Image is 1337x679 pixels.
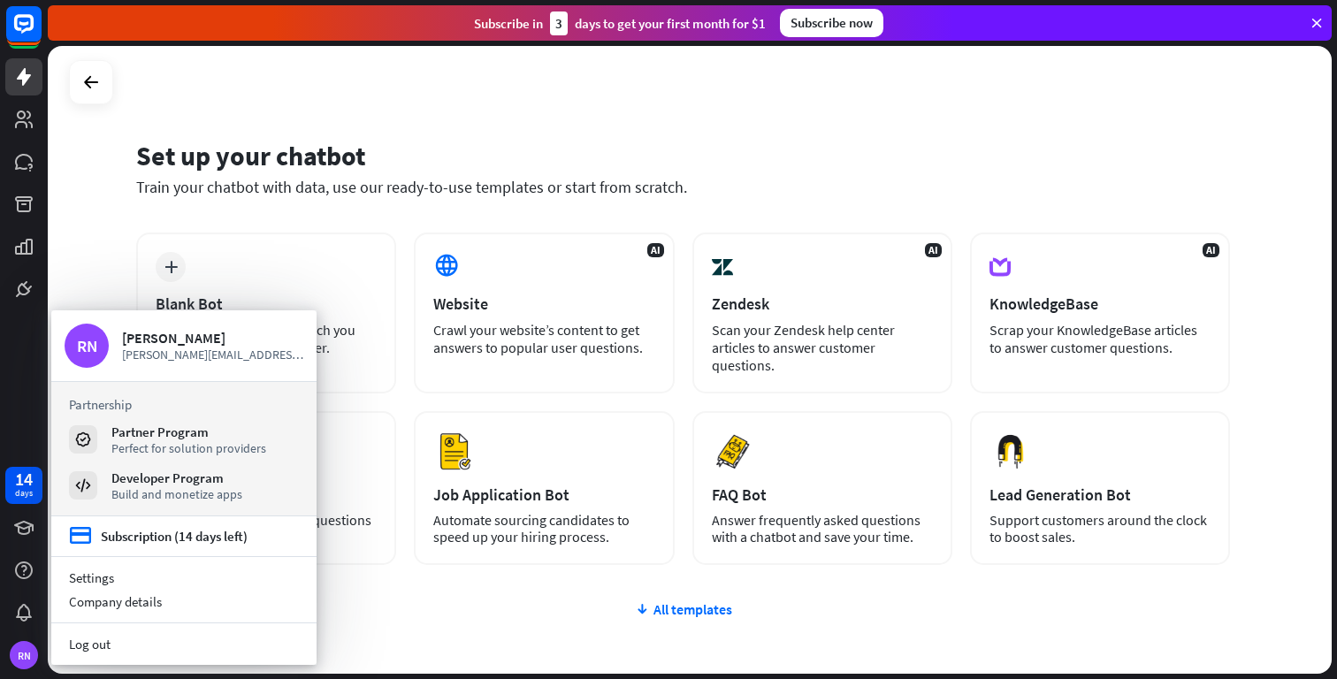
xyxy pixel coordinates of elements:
div: Train your chatbot with data, use our ready-to-use templates or start from scratch. [136,177,1230,197]
div: Website [433,294,654,314]
a: Partner Program Perfect for solution providers [69,423,299,455]
a: 14 days [5,467,42,504]
div: Perfect for solution providers [111,440,266,456]
div: [PERSON_NAME] [122,329,303,347]
a: Log out [51,632,317,656]
div: Partner Program [111,423,266,440]
span: AI [647,243,664,257]
span: AI [1203,243,1219,257]
div: Automate sourcing candidates to speed up your hiring process. [433,512,654,545]
div: Answer frequently asked questions with a chatbot and save your time. [712,512,933,545]
div: Support customers around the clock to boost sales. [989,512,1211,545]
div: Crawl your website’s content to get answers to popular user questions. [433,321,654,356]
div: Subscribe in days to get your first month for $1 [474,11,766,35]
a: credit_card Subscription (14 days left) [69,525,248,547]
a: Developer Program Build and monetize apps [69,469,299,501]
div: Job Application Bot [433,484,654,505]
a: Settings [51,566,317,590]
h3: Partnership [69,396,299,413]
div: KnowledgeBase [989,294,1211,314]
div: Set up your chatbot [136,139,1230,172]
div: Lead Generation Bot [989,484,1211,505]
div: RN [65,324,109,368]
div: Company details [51,590,317,614]
span: AI [925,243,942,257]
div: Scan your Zendesk help center articles to answer customer questions. [712,321,933,374]
button: Open LiveChat chat widget [14,7,67,60]
div: Build and monetize apps [111,486,242,502]
div: Subscribe now [780,9,883,37]
div: All templates [136,600,1230,618]
div: Subscription (14 days left) [101,528,248,545]
div: days [15,487,33,500]
div: RN [10,641,38,669]
div: Developer Program [111,469,242,486]
span: [PERSON_NAME][EMAIL_ADDRESS][DOMAIN_NAME] [122,347,303,362]
div: FAQ Bot [712,484,933,505]
div: 14 [15,471,33,487]
i: credit_card [69,525,92,547]
div: 3 [550,11,568,35]
i: plus [164,261,178,273]
div: Blank Bot [156,294,377,314]
div: Zendesk [712,294,933,314]
div: Scrap your KnowledgeBase articles to answer customer questions. [989,321,1211,356]
a: RN [PERSON_NAME] [PERSON_NAME][EMAIL_ADDRESS][DOMAIN_NAME] [65,324,303,368]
